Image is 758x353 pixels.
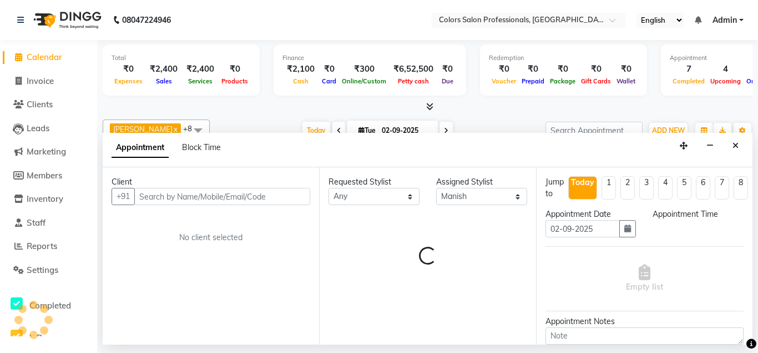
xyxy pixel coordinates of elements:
div: Jump to [545,176,564,200]
a: Clients [3,98,94,111]
div: ₹2,100 [282,63,319,76]
li: 1 [602,176,616,200]
a: Staff [3,217,94,230]
li: 8 [734,176,748,200]
div: Finance [282,53,457,63]
span: Wallet [614,77,638,85]
div: Today [571,177,594,188]
div: 4 [708,63,744,76]
span: Due [439,77,456,85]
input: Search Appointment [545,122,643,139]
span: Inventory [27,193,63,204]
span: Staff [27,217,46,228]
span: Sales [153,77,175,85]
span: Products [219,77,251,85]
a: Calendar [3,51,94,64]
div: Appointment Notes [545,316,744,327]
div: Redemption [489,53,638,63]
b: 08047224946 [122,4,171,36]
span: InProgress [29,332,71,343]
span: Prepaid [519,77,547,85]
span: Empty list [626,265,663,293]
span: Marketing [27,146,66,157]
li: 5 [677,176,691,200]
div: ₹0 [112,63,145,76]
input: yyyy-mm-dd [545,220,620,237]
span: [PERSON_NAME] [113,125,173,133]
a: Inventory [3,193,94,206]
span: ADD NEW [652,126,685,135]
span: Clients [27,99,53,110]
span: Admin [712,14,737,26]
li: 3 [639,176,654,200]
div: Requested Stylist [329,176,420,188]
span: Completed [29,300,71,311]
a: Invoice [3,75,94,88]
a: Marketing [3,146,94,158]
div: No client selected [138,232,284,243]
span: Tue [356,126,378,135]
span: Calendar [27,52,62,62]
a: Leads [3,122,94,135]
div: ₹6,52,500 [389,63,438,76]
div: ₹0 [489,63,519,76]
a: Settings [3,264,94,277]
span: Appointment [112,138,169,158]
div: Client [112,176,310,188]
img: logo [28,4,104,36]
span: Petty cash [395,77,432,85]
span: Block Time [182,142,221,152]
span: Reports [27,241,57,251]
a: Members [3,170,94,182]
div: ₹0 [219,63,251,76]
li: 7 [715,176,729,200]
span: Upcoming [708,77,744,85]
div: ₹2,400 [145,63,182,76]
button: ADD NEW [649,123,688,138]
span: Leads [27,123,49,133]
div: Appointment Date [545,208,636,220]
div: Appointment Time [653,208,744,220]
div: ₹0 [519,63,547,76]
span: Package [547,77,578,85]
input: 2025-09-02 [378,122,434,139]
div: ₹0 [614,63,638,76]
li: 6 [696,176,710,200]
div: ₹0 [547,63,578,76]
li: 2 [620,176,635,200]
div: ₹0 [319,63,339,76]
span: Invoice [27,76,54,86]
div: Total [112,53,251,63]
button: +91 [112,188,135,205]
span: Members [27,170,62,181]
span: Services [185,77,215,85]
span: Cash [290,77,311,85]
span: Settings [27,265,58,275]
li: 4 [658,176,673,200]
span: Today [302,122,330,139]
span: Online/Custom [339,77,389,85]
span: Card [319,77,339,85]
div: Assigned Stylist [436,176,527,188]
span: Gift Cards [578,77,614,85]
div: 7 [670,63,708,76]
span: Voucher [489,77,519,85]
a: Reports [3,240,94,253]
div: ₹300 [339,63,389,76]
input: Search by Name/Mobile/Email/Code [134,188,310,205]
span: +8 [183,124,200,133]
div: ₹0 [578,63,614,76]
a: x [173,125,178,133]
span: Completed [670,77,708,85]
span: Expenses [112,77,145,85]
div: ₹2,400 [182,63,219,76]
div: ₹0 [438,63,457,76]
button: Close [727,137,744,155]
